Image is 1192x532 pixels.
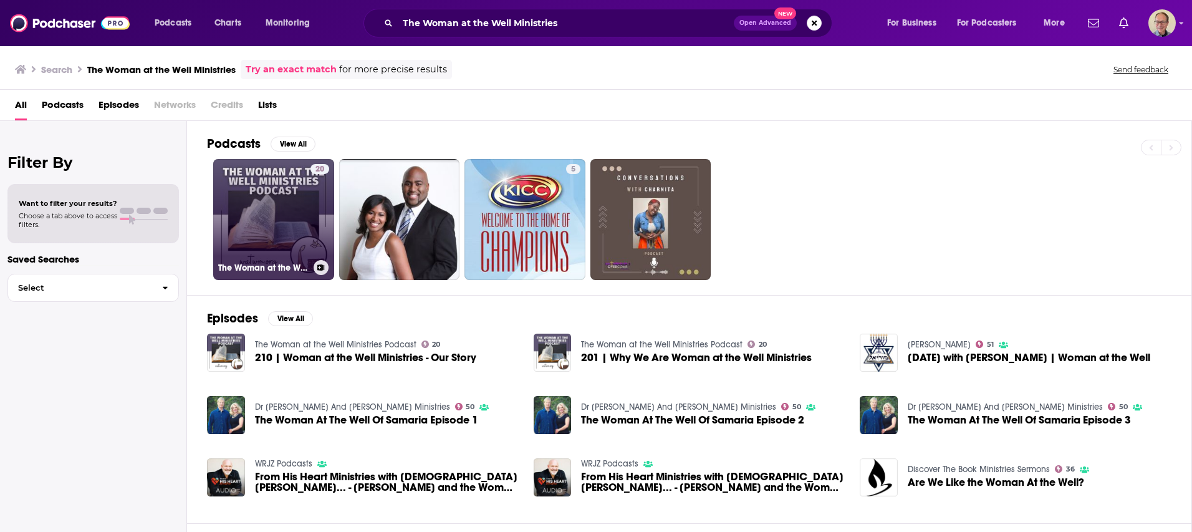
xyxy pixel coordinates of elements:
[154,95,196,120] span: Networks
[207,458,245,496] img: From His Heart Ministries with Pastor Jeff Schreve... - Jesus and the Woman at the Well - Part 2 ...
[1148,9,1176,37] button: Show profile menu
[432,342,440,347] span: 20
[266,14,310,32] span: Monitoring
[255,458,312,469] a: WRJZ Podcasts
[887,14,936,32] span: For Business
[19,199,117,208] span: Want to filter your results?
[211,95,243,120] span: Credits
[571,163,575,176] span: 5
[207,311,313,326] a: EpisodesView All
[207,311,258,326] h2: Episodes
[860,334,898,372] img: Friday with Jacob Prasch | Woman at the Well
[41,64,72,75] h3: Search
[908,402,1103,412] a: Dr Theo And Beverley Wolmarans Ministries
[255,402,450,412] a: Dr Theo And Beverley Wolmarans Ministries
[908,339,971,350] a: Moriel Ministries
[268,311,313,326] button: View All
[310,164,329,174] a: 20
[1148,9,1176,37] span: Logged in as tommy.lynch
[466,404,474,410] span: 50
[581,472,845,493] a: From His Heart Ministries with Pastor Jeff Schreve... - Jesus and the Woman at the Well - Part 1 ...
[957,14,1017,32] span: For Podcasters
[257,13,326,33] button: open menu
[860,458,898,496] img: Are We Like the Woman At the Well?
[1044,14,1065,32] span: More
[464,159,585,280] a: 5
[1055,465,1075,473] a: 36
[258,95,277,120] a: Lists
[1083,12,1104,34] a: Show notifications dropdown
[255,415,478,425] a: The Woman At The Well Of Samaria Episode 1
[908,352,1150,363] span: [DATE] with [PERSON_NAME] | Woman at the Well
[908,464,1050,475] a: Discover The Book Ministries Sermons
[207,334,245,372] img: 210 | Woman at the Well Ministries - Our Story
[908,415,1131,425] a: The Woman At The Well Of Samaria Episode 3
[315,163,324,176] span: 20
[1119,404,1128,410] span: 50
[949,13,1035,33] button: open menu
[734,16,797,31] button: Open AdvancedNew
[207,136,315,152] a: PodcastsView All
[7,153,179,172] h2: Filter By
[566,164,580,174] a: 5
[860,396,898,434] img: The Woman At The Well Of Samaria Episode 3
[878,13,952,33] button: open menu
[155,14,191,32] span: Podcasts
[99,95,139,120] a: Episodes
[255,472,519,493] span: From His Heart Ministries with [DEMOGRAPHIC_DATA] [PERSON_NAME]... - [PERSON_NAME] and the Woman ...
[8,284,152,292] span: Select
[421,341,441,348] a: 20
[207,396,245,434] img: The Woman At The Well Of Samaria Episode 1
[581,339,743,350] a: The Woman at the Well Ministries Podcast
[339,62,447,77] span: for more precise results
[581,472,845,493] span: From His Heart Ministries with [DEMOGRAPHIC_DATA] [PERSON_NAME]... - [PERSON_NAME] and the Woman ...
[908,352,1150,363] a: Friday with Jacob Prasch | Woman at the Well
[739,20,791,26] span: Open Advanced
[534,458,572,496] img: From His Heart Ministries with Pastor Jeff Schreve... - Jesus and the Woman at the Well - Part 1 ...
[1114,12,1133,34] a: Show notifications dropdown
[581,458,638,469] a: WRJZ Podcasts
[1108,403,1128,410] a: 50
[207,136,261,152] h2: Podcasts
[7,274,179,302] button: Select
[534,396,572,434] img: The Woman At The Well Of Samaria Episode 2
[792,404,801,410] span: 50
[759,342,767,347] span: 20
[987,342,994,347] span: 51
[146,13,208,33] button: open menu
[19,211,117,229] span: Choose a tab above to access filters.
[747,341,767,348] a: 20
[255,472,519,493] a: From His Heart Ministries with Pastor Jeff Schreve... - Jesus and the Woman at the Well - Part 2 ...
[42,95,84,120] span: Podcasts
[1035,13,1080,33] button: open menu
[218,263,309,273] h3: The Woman at the Well Ministries Podcast
[15,95,27,120] a: All
[781,403,801,410] a: 50
[246,62,337,77] a: Try an exact match
[87,64,236,75] h3: The Woman at the Well Ministries
[10,11,130,35] img: Podchaser - Follow, Share and Rate Podcasts
[206,13,249,33] a: Charts
[255,352,476,363] a: 210 | Woman at the Well Ministries - Our Story
[1110,64,1172,75] button: Send feedback
[908,477,1084,488] a: Are We Like the Woman At the Well?
[7,253,179,265] p: Saved Searches
[214,14,241,32] span: Charts
[534,334,572,372] img: 201 | Why We Are Woman at the Well Ministries
[774,7,797,19] span: New
[375,9,844,37] div: Search podcasts, credits, & more...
